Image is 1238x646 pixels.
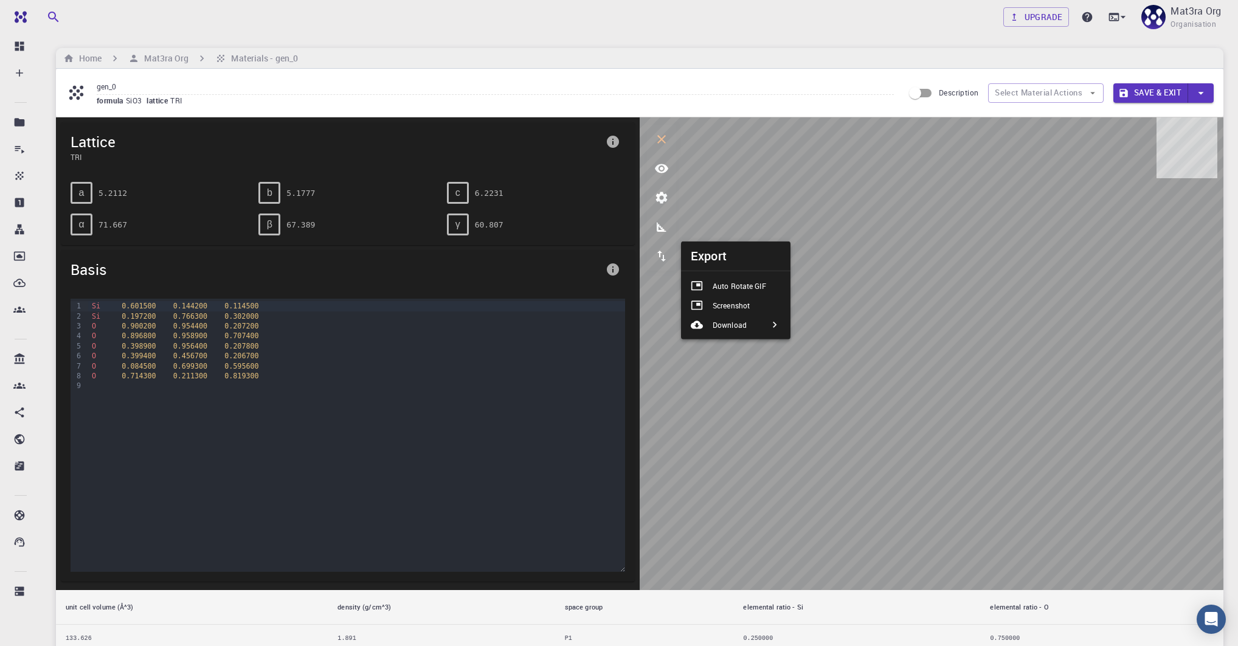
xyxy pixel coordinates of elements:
span: 0.896800 [122,332,156,340]
span: c [455,187,460,198]
div: 5 [71,341,83,351]
span: TRI [170,96,187,105]
div: 3 [71,321,83,331]
span: 0.456700 [173,352,207,360]
button: Select Material Actions [988,83,1104,103]
p: Screenshot [713,300,750,311]
button: Upgrade [1003,7,1070,27]
span: 0.601500 [122,302,156,310]
div: 7 [71,361,83,371]
button: info [601,257,625,282]
th: unit cell volume (Å^3) [56,590,328,625]
span: Basis [71,260,601,279]
span: 0.084500 [122,362,156,370]
span: β [267,219,272,230]
span: 0.956400 [173,342,207,350]
pre: 60.807 [475,214,503,235]
span: 0.900200 [122,322,156,330]
span: 0.211300 [173,372,207,380]
span: 0.197200 [122,312,156,321]
span: 0.206700 [224,352,258,360]
span: Si [92,312,100,321]
span: Support [26,9,69,19]
img: logo [10,11,27,23]
pre: 67.389 [286,214,315,235]
span: O [92,332,96,340]
p: Download [713,319,747,330]
th: elemental ratio - O [980,590,1223,625]
th: elemental ratio - Si [733,590,980,625]
div: Open Intercom Messenger [1197,605,1226,634]
pre: 5.2112 [99,182,127,204]
div: 9 [71,381,83,391]
div: 4 [71,331,83,341]
p: Auto Rotate GIF [713,280,766,291]
img: Mat3ra Org [1141,5,1166,29]
span: a [79,187,85,198]
span: 0.958900 [173,332,207,340]
nav: breadcrumb [61,52,300,65]
span: γ [455,219,460,230]
span: 0.714300 [122,372,156,380]
div: 6 [71,351,83,361]
span: Lattice [71,132,601,151]
span: 0.207800 [224,342,258,350]
div: 1 [71,301,83,311]
span: O [92,352,96,360]
pre: 6.2231 [475,182,503,204]
span: 0.707400 [224,332,258,340]
span: formula [97,96,126,105]
button: info [601,130,625,154]
span: 0.144200 [173,302,207,310]
span: SiO3 [126,96,147,105]
span: 0.595600 [224,362,258,370]
h6: Export [691,246,727,266]
span: 0.819300 [224,372,258,380]
div: 2 [71,311,83,321]
span: b [267,187,272,198]
span: Organisation [1171,18,1216,30]
span: lattice [147,96,170,105]
div: 8 [71,371,83,381]
span: 0.399400 [122,352,156,360]
span: 0.954400 [173,322,207,330]
th: space group [555,590,734,625]
h6: Mat3ra Org [139,52,188,65]
pre: 71.667 [99,214,127,235]
h6: Materials - gen_0 [226,52,298,65]
span: Description [939,88,978,97]
span: TRI [71,151,601,162]
span: O [92,322,96,330]
span: O [92,362,96,370]
span: 0.302000 [224,312,258,321]
th: density (g/cm^3) [328,590,555,625]
span: O [92,342,96,350]
h6: Home [74,52,102,65]
span: Si [92,302,100,310]
span: α [78,219,84,230]
span: O [92,372,96,380]
span: 0.766300 [173,312,207,321]
pre: 5.1777 [286,182,315,204]
span: 0.114500 [224,302,258,310]
button: Save & Exit [1113,83,1188,103]
p: Mat3ra Org [1171,4,1221,18]
span: 0.207200 [224,322,258,330]
span: 0.699300 [173,362,207,370]
span: 0.398900 [122,342,156,350]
